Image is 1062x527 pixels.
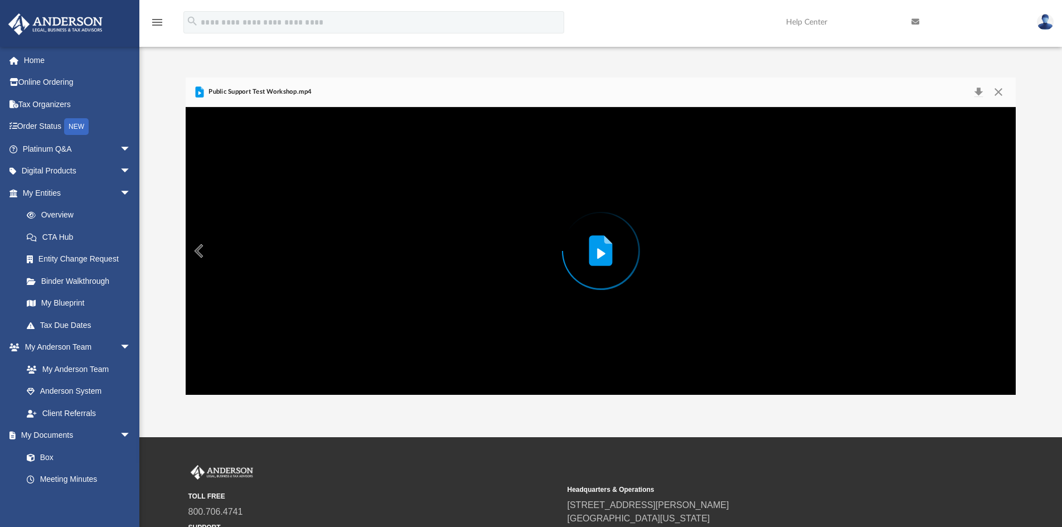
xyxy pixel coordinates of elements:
a: My Anderson Team [16,358,137,380]
a: Entity Change Request [16,248,148,270]
a: Digital Productsarrow_drop_down [8,160,148,182]
a: My Blueprint [16,292,142,315]
span: arrow_drop_down [120,182,142,205]
span: arrow_drop_down [120,138,142,161]
a: Anderson System [16,380,142,403]
a: 800.706.4741 [188,507,243,516]
a: CTA Hub [16,226,148,248]
small: TOLL FREE [188,491,560,501]
a: [STREET_ADDRESS][PERSON_NAME] [568,500,729,510]
a: Overview [16,204,148,226]
button: Download [968,84,988,100]
a: Tax Due Dates [16,314,148,336]
span: arrow_drop_down [120,336,142,359]
a: Client Referrals [16,402,142,424]
a: Platinum Q&Aarrow_drop_down [8,138,148,160]
img: User Pic [1037,14,1054,30]
a: Meeting Minutes [16,468,142,491]
div: Preview [186,78,1016,395]
a: menu [151,21,164,29]
img: Anderson Advisors Platinum Portal [188,465,255,480]
a: My Anderson Teamarrow_drop_down [8,336,142,359]
i: menu [151,16,164,29]
a: Home [8,49,148,71]
a: Order StatusNEW [8,115,148,138]
a: Box [16,446,137,468]
a: My Documentsarrow_drop_down [8,424,142,447]
i: search [186,15,198,27]
span: Public Support Test Workshop.mp4 [206,87,312,97]
span: arrow_drop_down [120,424,142,447]
button: Close [988,84,1008,100]
img: Anderson Advisors Platinum Portal [5,13,106,35]
a: Online Ordering [8,71,148,94]
button: Previous File [186,235,210,267]
a: [GEOGRAPHIC_DATA][US_STATE] [568,514,710,523]
span: arrow_drop_down [120,160,142,183]
small: Headquarters & Operations [568,485,939,495]
div: NEW [64,118,89,135]
a: Binder Walkthrough [16,270,148,292]
a: My Entitiesarrow_drop_down [8,182,148,204]
a: Tax Organizers [8,93,148,115]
